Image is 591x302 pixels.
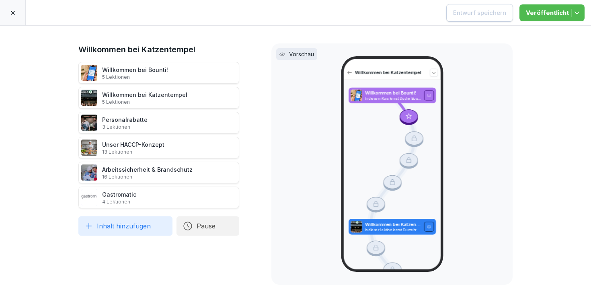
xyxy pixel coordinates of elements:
[78,62,239,84] div: Willkommen bei Bounti!5 Lektionen
[102,165,193,180] div: Arbeitssicherheit & Brandschutz
[355,70,427,76] p: Willkommen bei Katzentempel
[365,90,421,97] p: Willkommen bei Bounti!
[78,187,239,208] div: Gastromatic4 Lektionen
[78,137,239,158] div: Unser HACCP-Konzept13 Lektionen
[78,87,239,109] div: Willkommen bei Katzentempel5 Lektionen
[365,97,421,101] p: In diesem Kurs lernst Du die Bounti App kennen.
[289,50,314,58] p: Vorschau
[446,4,513,22] button: Entwurf speichern
[81,65,97,81] img: xh3bnih80d1pxcetv9zsuevg.png
[102,115,148,130] div: Personalrabatte
[78,43,239,55] h1: Willkommen bei Katzentempel
[102,149,164,155] p: 13 Lektionen
[81,140,97,156] img: mlsleav921hxy3akyctmymka.png
[365,228,421,232] p: In dieser Lektion lernst Du mehr über die Philosophie, das Gründer:innenteam und die Prinzipien v...
[102,74,168,80] p: 5 Lektionen
[102,174,193,180] p: 16 Lektionen
[102,90,187,105] div: Willkommen bei Katzentempel
[350,90,361,102] img: xh3bnih80d1pxcetv9zsuevg.png
[102,66,168,80] div: Willkommen bei Bounti!
[81,164,97,181] img: t9h6bmns6sfqu5d93vdl2u5w.png
[78,112,239,134] div: Personalrabatte3 Lektionen
[519,4,585,21] button: Veröffentlicht
[102,124,148,130] p: 3 Lektionen
[176,216,239,236] button: Pause
[102,190,136,205] div: Gastromatic
[102,199,136,205] p: 4 Lektionen
[78,216,172,236] button: Inhalt hinzufügen
[350,221,361,233] img: bfxihpyegxharsbvixxs1pbj.png
[102,140,164,155] div: Unser HACCP-Konzept
[81,90,97,106] img: bfxihpyegxharsbvixxs1pbj.png
[81,115,97,131] img: e8ziyjrh6o0kapfuhyynj7rz.png
[453,8,506,17] div: Entwurf speichern
[365,221,421,228] p: Willkommen bei Katzentempel
[102,99,187,105] p: 5 Lektionen
[78,162,239,183] div: Arbeitssicherheit & Brandschutz16 Lektionen
[526,8,578,17] div: Veröffentlicht
[81,189,97,205] img: b6ioavhct5dx9kmiyfa4h45u.png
